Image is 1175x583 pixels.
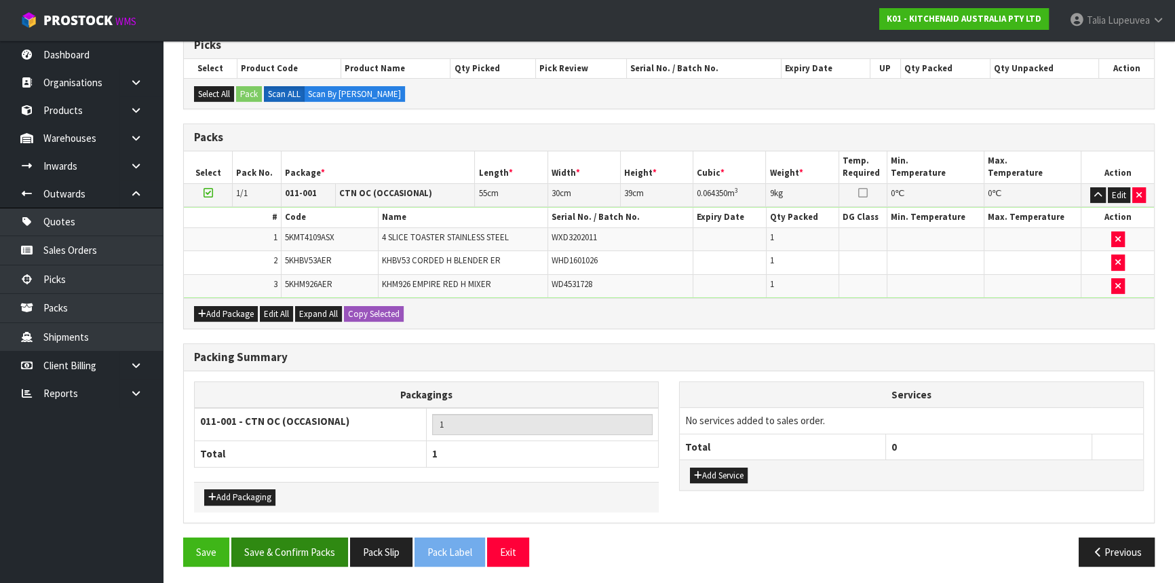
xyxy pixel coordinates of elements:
[475,151,547,183] th: Length
[690,468,748,484] button: Add Service
[200,415,349,428] strong: 011-001 - CTN OC (OCCASIONAL)
[769,187,773,199] span: 9
[382,231,509,243] span: 4 SLICE TOASTER STAINLESS STEEL
[984,151,1081,183] th: Max. Temperature
[432,447,438,460] span: 1
[770,255,774,266] span: 1
[693,208,766,227] th: Expiry Date
[887,151,984,183] th: Min. Temperature
[536,59,627,78] th: Pick Review
[183,538,229,567] button: Save
[273,255,277,266] span: 2
[184,59,237,78] th: Select
[891,440,897,453] span: 0
[415,538,485,567] button: Pack Label
[260,306,293,322] button: Edit All
[839,151,887,183] th: Temp. Required
[1108,187,1130,204] button: Edit
[620,151,693,183] th: Height
[194,306,258,322] button: Add Package
[285,255,332,266] span: 5KHBV53AER
[990,59,1099,78] th: Qty Unpacked
[194,39,1144,52] h3: Picks
[475,183,547,207] td: cm
[900,59,990,78] th: Qty Packed
[552,255,598,266] span: WHD1601026
[984,183,1081,207] td: ℃
[693,183,766,207] td: m
[984,208,1081,227] th: Max. Temperature
[870,59,900,78] th: UP
[195,381,659,408] th: Packagings
[887,183,984,207] td: ℃
[478,187,486,199] span: 55
[552,278,592,290] span: WD4531728
[339,187,432,199] strong: CTN OC (OCCASIONAL)
[766,151,839,183] th: Weight
[735,186,738,195] sup: 3
[988,187,992,199] span: 0
[887,13,1041,24] strong: K01 - KITCHENAID AUSTRALIA PTY LTD
[236,86,262,102] button: Pack
[344,306,404,322] button: Copy Selected
[285,231,334,243] span: 5KMT4109ASX
[781,59,870,78] th: Expiry Date
[195,441,427,467] th: Total
[281,151,475,183] th: Package
[237,59,341,78] th: Product Code
[879,8,1049,30] a: K01 - KITCHENAID AUSTRALIA PTY LTD
[627,59,782,78] th: Serial No. / Batch No.
[233,151,282,183] th: Pack No.
[766,183,839,207] td: kg
[184,151,233,183] th: Select
[236,187,248,199] span: 1/1
[1081,151,1154,183] th: Action
[697,187,727,199] span: 0.064350
[231,538,348,567] button: Save & Confirm Packs
[264,86,305,102] label: Scan ALL
[273,231,277,243] span: 1
[887,208,984,227] th: Min. Temperature
[547,151,620,183] th: Width
[891,187,895,199] span: 0
[680,382,1143,408] th: Services
[1108,14,1150,26] span: Lupeuvea
[547,183,620,207] td: cm
[285,187,317,199] strong: 011-001
[299,308,338,320] span: Expand All
[770,231,774,243] span: 1
[766,208,839,227] th: Qty Packed
[680,434,886,459] th: Total
[184,208,281,227] th: #
[194,86,234,102] button: Select All
[281,208,378,227] th: Code
[115,15,136,28] small: WMS
[693,151,766,183] th: Cubic
[43,12,113,29] span: ProStock
[194,131,1144,144] h3: Packs
[552,187,560,199] span: 30
[194,351,1144,364] h3: Packing Summary
[1081,208,1154,227] th: Action
[20,12,37,29] img: cube-alt.png
[304,86,405,102] label: Scan By [PERSON_NAME]
[350,538,412,567] button: Pack Slip
[1079,538,1155,567] button: Previous
[547,208,693,227] th: Serial No. / Batch No.
[1087,14,1106,26] span: Talia
[378,208,547,227] th: Name
[620,183,693,207] td: cm
[624,187,632,199] span: 39
[273,278,277,290] span: 3
[204,489,275,506] button: Add Packaging
[382,255,501,266] span: KHBV53 CORDED H BLENDER ER
[839,208,887,227] th: DG Class
[770,278,774,290] span: 1
[487,538,529,567] button: Exit
[382,278,491,290] span: KHM926 EMPIRE RED H MIXER
[285,278,332,290] span: 5KHM926AER
[341,59,450,78] th: Product Name
[450,59,536,78] th: Qty Picked
[680,408,1143,434] td: No services added to sales order.
[1098,59,1154,78] th: Action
